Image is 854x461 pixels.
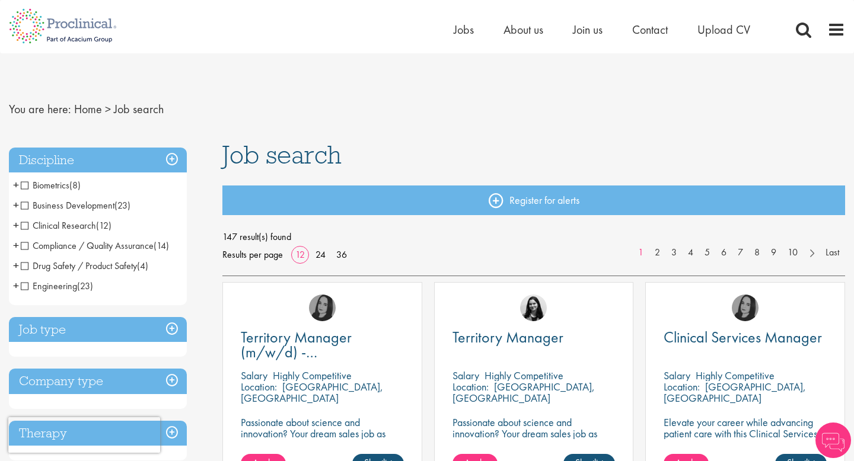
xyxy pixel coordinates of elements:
a: Register for alerts [222,185,845,215]
a: 3 [665,246,683,260]
span: + [13,257,19,274]
a: 6 [715,246,732,260]
p: Highly Competitive [485,369,563,382]
span: + [13,236,19,254]
span: Biometrics [21,179,81,191]
a: 36 [332,248,351,261]
h3: Job type [9,317,187,342]
iframe: reCAPTCHA [8,417,160,453]
a: 7 [732,246,749,260]
a: breadcrumb link [74,101,102,117]
span: Location: [241,380,277,393]
span: Engineering [21,280,77,292]
span: Drug Safety / Product Safety [21,260,137,272]
img: Anna Klemencic [309,294,336,321]
span: (14) [154,239,169,252]
a: Clinical Services Manager [664,330,827,345]
span: (8) [69,179,81,191]
span: (4) [137,260,148,272]
span: (12) [96,219,111,232]
a: 24 [311,248,330,261]
h3: Discipline [9,148,187,173]
span: You are here: [9,101,71,117]
span: Job search [114,101,164,117]
p: [GEOGRAPHIC_DATA], [GEOGRAPHIC_DATA] [664,380,806,405]
span: > [105,101,111,117]
p: [GEOGRAPHIC_DATA], [GEOGRAPHIC_DATA] [453,380,595,405]
span: Territory Manager (m/w/d) - [GEOGRAPHIC_DATA] [241,327,384,377]
a: Upload CV [697,22,750,37]
span: 147 result(s) found [222,228,845,246]
a: 12 [291,248,309,261]
a: 1 [632,246,649,260]
span: (23) [114,199,130,212]
span: Business Development [21,199,130,212]
p: Highly Competitive [273,369,352,382]
span: Job search [222,139,342,171]
span: Territory Manager [453,327,563,347]
span: Drug Safety / Product Safety [21,260,148,272]
a: Jobs [454,22,474,37]
p: [GEOGRAPHIC_DATA], [GEOGRAPHIC_DATA] [241,380,383,405]
img: Chatbot [815,422,851,458]
span: Salary [453,369,479,382]
span: Compliance / Quality Assurance [21,239,154,252]
a: 2 [649,246,666,260]
span: + [13,196,19,214]
img: Indre Stankeviciute [520,294,547,321]
p: Passionate about science and innovation? Your dream sales job as Territory Manager awaits! [453,417,616,450]
img: Anna Klemencic [732,294,759,321]
a: 9 [765,246,782,260]
span: Biometrics [21,179,69,191]
a: 4 [682,246,699,260]
a: About us [504,22,543,37]
span: Clinical Research [21,219,96,232]
p: Passionate about science and innovation? Your dream sales job as Territory Manager awaits! [241,417,404,450]
span: + [13,176,19,194]
a: Last [820,246,845,260]
p: Highly Competitive [696,369,775,382]
span: Business Development [21,199,114,212]
span: + [13,277,19,294]
a: 10 [782,246,804,260]
span: + [13,216,19,234]
span: Salary [241,369,267,382]
a: Territory Manager [453,330,616,345]
span: Clinical Services Manager [664,327,822,347]
span: Salary [664,369,690,382]
span: Results per page [222,246,283,264]
span: Compliance / Quality Assurance [21,239,169,252]
span: Location: [453,380,489,393]
span: Location: [664,380,700,393]
span: Clinical Research [21,219,111,232]
a: 5 [699,246,716,260]
a: Join us [573,22,603,37]
span: Engineering [21,280,93,292]
a: Contact [632,22,668,37]
span: (23) [77,280,93,292]
h3: Company type [9,369,187,394]
a: 8 [748,246,766,260]
a: Territory Manager (m/w/d) - [GEOGRAPHIC_DATA] [241,330,404,360]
